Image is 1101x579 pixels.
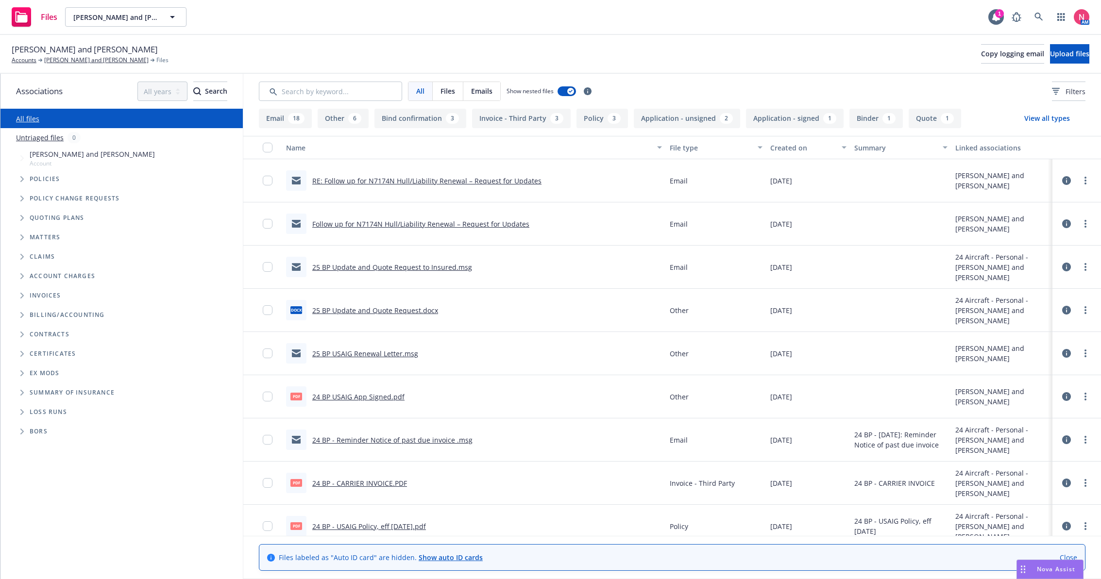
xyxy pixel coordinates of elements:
div: 3 [550,113,563,124]
input: Toggle Row Selected [263,176,272,185]
div: 6 [348,113,361,124]
span: Copy logging email [981,49,1044,58]
button: Invoice - Third Party [472,109,571,128]
span: 24 BP - [DATE]: Reminder Notice of past due invoice [854,430,948,450]
a: more [1080,520,1091,532]
input: Toggle Row Selected [263,219,272,229]
input: Toggle Row Selected [263,478,272,488]
a: more [1080,347,1091,359]
button: Binder [849,109,903,128]
a: more [1080,304,1091,316]
input: Toggle Row Selected [263,305,272,315]
span: Upload files [1050,49,1089,58]
span: [DATE] [770,392,792,402]
button: Linked associations [951,136,1052,159]
span: Invoice - Third Party [670,478,735,488]
button: SearchSearch [193,82,227,101]
svg: Search [193,87,201,95]
span: 24 BP - USAIG Policy, eff [DATE] [854,516,948,536]
div: 1 [995,9,1004,18]
span: Invoices [30,293,61,298]
button: File type [666,136,767,159]
input: Toggle Row Selected [263,262,272,272]
button: Copy logging email [981,44,1044,64]
a: more [1080,391,1091,402]
div: Name [286,143,651,153]
span: Email [670,176,688,186]
a: 25 BP Update and Quote Request to Insured.msg [312,263,472,272]
button: Other [318,109,369,128]
a: 25 BP Update and Quote Request.docx [312,306,438,315]
span: Summary of insurance [30,390,115,396]
input: Toggle Row Selected [263,435,272,445]
div: Summary [854,143,937,153]
a: Files [8,3,61,31]
button: Name [282,136,666,159]
span: [DATE] [770,305,792,315]
a: Accounts [12,56,36,65]
a: Show auto ID cards [419,553,483,562]
a: [PERSON_NAME] and [PERSON_NAME] [44,56,149,65]
input: Toggle Row Selected [263,521,272,531]
span: Ex Mods [30,370,59,376]
div: [PERSON_NAME] and [PERSON_NAME] [955,214,1049,234]
a: more [1080,175,1091,186]
div: [PERSON_NAME] and [PERSON_NAME] [955,343,1049,364]
a: Untriaged files [16,132,64,143]
span: [DATE] [770,176,792,186]
span: BORs [30,429,48,434]
a: RE: Follow up for N7174N Hull/Liability Renewal – Request for Updates [312,176,542,185]
input: Toggle Row Selected [263,348,272,358]
button: Filters [1052,82,1085,101]
a: All files [16,114,39,123]
input: Toggle Row Selected [263,392,272,401]
div: 0 [68,132,81,143]
div: Drag to move [1017,560,1029,579]
span: Other [670,348,689,359]
span: Account [30,159,155,167]
span: 24 BP - CARRIER INVOICE [854,478,935,488]
a: more [1080,218,1091,230]
a: 24 BP USAIG App Signed.pdf [312,392,405,401]
div: 18 [288,113,305,124]
a: 25 BP USAIG Renewal Letter.msg [312,349,418,358]
span: PDF [290,479,302,486]
a: 24 BP - CARRIER INVOICE.PDF [312,479,407,488]
div: [PERSON_NAME] and [PERSON_NAME] [955,386,1049,407]
span: [DATE] [770,478,792,488]
button: Application - unsigned [634,109,740,128]
a: more [1080,261,1091,273]
img: photo [1074,9,1089,25]
span: Contracts [30,331,69,337]
a: 24 BP - USAIG Policy, eff [DATE].pdf [312,522,426,531]
div: Created on [770,143,836,153]
span: docx [290,306,302,314]
div: 24 Aircraft - Personal - [PERSON_NAME] and [PERSON_NAME] [955,511,1049,542]
div: Linked associations [955,143,1049,153]
span: Policies [30,176,60,182]
div: 24 Aircraft - Personal - [PERSON_NAME] and [PERSON_NAME] [955,295,1049,326]
span: [PERSON_NAME] and [PERSON_NAME] [73,12,157,22]
button: Nova Assist [1016,560,1084,579]
span: Files [41,13,57,21]
span: Filters [1066,86,1085,97]
span: Emails [471,86,492,96]
input: Select all [263,143,272,152]
span: pdf [290,393,302,400]
span: Other [670,392,689,402]
div: 24 Aircraft - Personal - [PERSON_NAME] and [PERSON_NAME] [955,425,1049,455]
a: Follow up for N7174N Hull/Liability Renewal – Request for Updates [312,219,529,229]
button: Bind confirmation [374,109,466,128]
div: Folder Tree Example [0,305,243,441]
span: Quoting plans [30,215,85,221]
span: [DATE] [770,262,792,272]
a: 24 BP - Reminder Notice of past due invoice .msg [312,435,473,445]
span: Account charges [30,273,95,279]
span: [DATE] [770,219,792,229]
span: Filters [1052,86,1085,97]
button: Summary [850,136,951,159]
span: Policy change requests [30,196,119,201]
div: [PERSON_NAME] and [PERSON_NAME] [955,170,1049,191]
div: 1 [823,113,836,124]
span: Matters [30,234,60,240]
